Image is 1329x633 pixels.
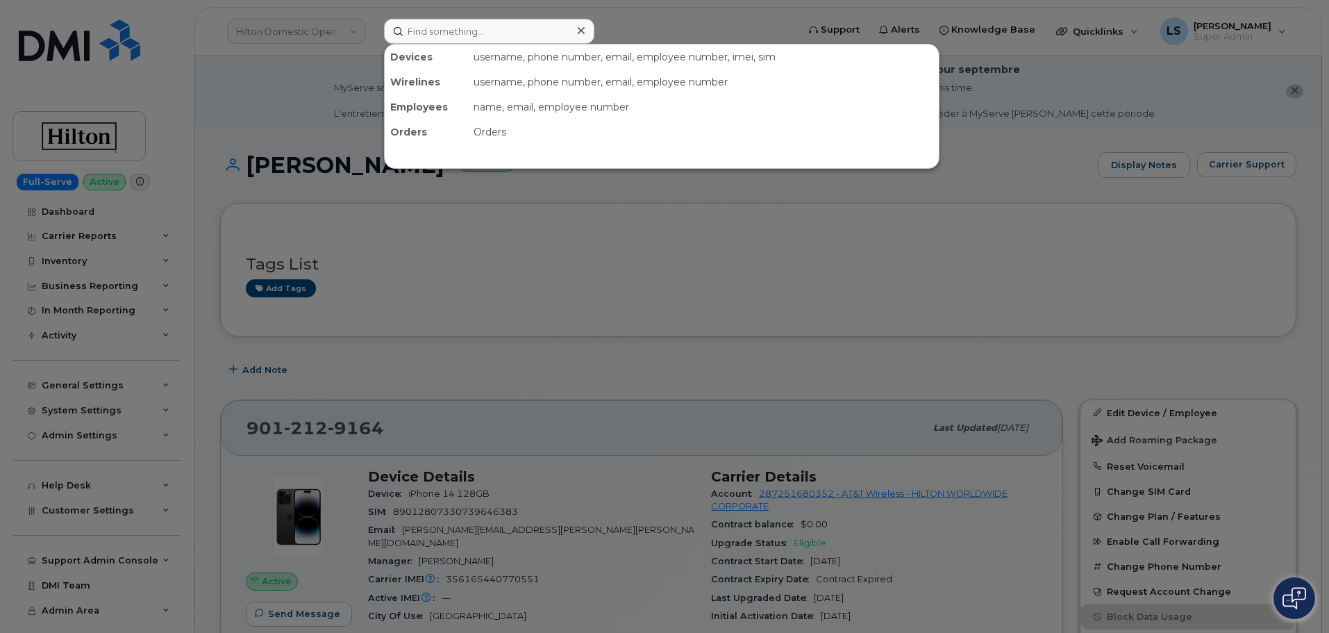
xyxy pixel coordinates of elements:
div: name, email, employee number [468,94,939,120]
div: Orders [385,120,468,145]
div: username, phone number, email, employee number, imei, sim [468,44,939,69]
div: Employees [385,94,468,120]
div: Orders [468,120,939,145]
div: Wirelines [385,69,468,94]
div: username, phone number, email, employee number [468,69,939,94]
img: Open chat [1282,587,1306,609]
div: Devices [385,44,468,69]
